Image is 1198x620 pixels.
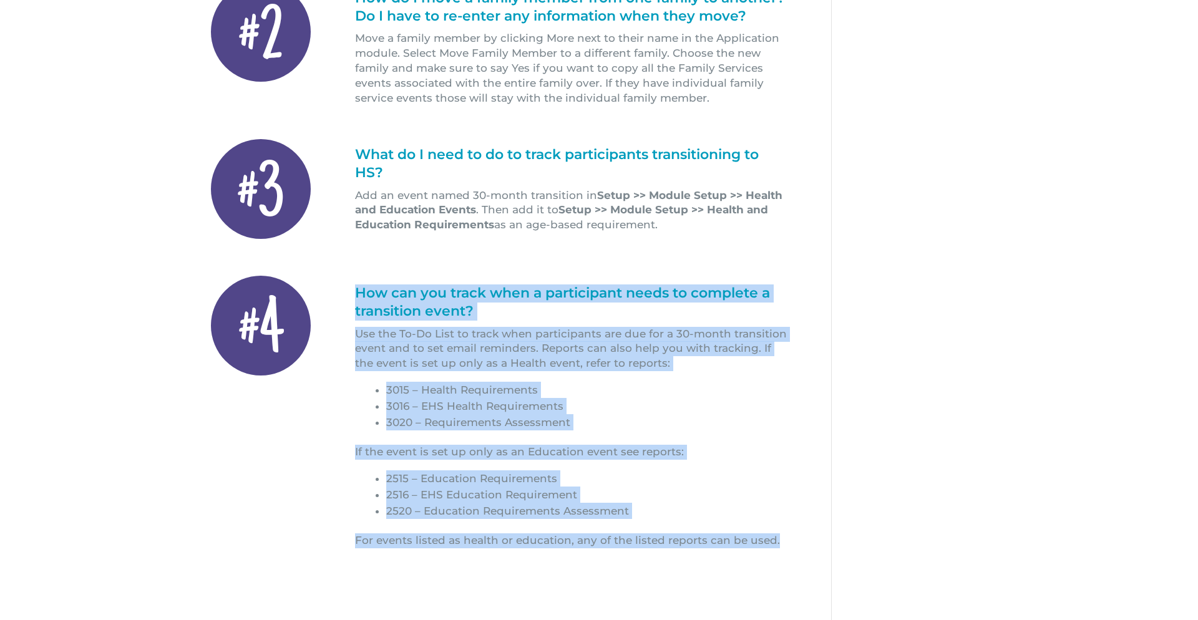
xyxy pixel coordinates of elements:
[386,470,788,487] li: 2515 – Education Requirements
[211,139,311,239] div: #3
[386,414,788,430] li: 3020 – Requirements Assessment
[355,146,788,188] h1: What do I need to do to track participants transitioning to HS?
[386,487,788,503] li: 2516 – EHS Education Requirement
[355,445,788,470] p: If the event is set up only as an Education event see reports:
[386,382,788,398] li: 3015 – Health Requirements
[355,284,788,326] h1: How can you track when a participant needs to complete a transition event?
[386,398,788,414] li: 3016 – EHS Health Requirements
[386,503,788,519] li: 2520 – Education Requirements Assessment
[211,276,311,375] div: #4
[355,203,768,231] strong: Setup >> Module Setup >> Health and Education Requirements
[355,327,788,382] p: Use the To-Do List to track when participants are due for a 30-month transition event and to set ...
[355,188,788,233] p: Add an event named 30-month transition in . Then add it to as an age-based requirement.
[355,533,788,548] p: For events listed as health or education, any of the listed reports can be used.
[355,31,788,105] p: Move a family member by clicking More next to their name in the Application module. Select Move F...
